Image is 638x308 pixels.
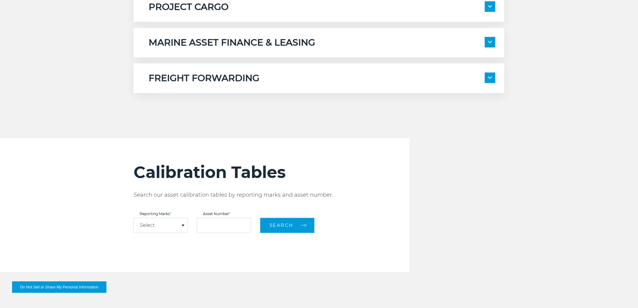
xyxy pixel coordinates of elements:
[12,281,106,293] button: Do Not Sell or Share My Personal Information
[134,191,409,198] p: Search our asset calibration tables by reporting marks and asset number.
[197,212,251,216] label: Asset Number
[149,1,229,13] h5: PROJECT CARGO
[488,5,492,8] img: arrow
[149,37,315,48] h5: MARINE ASSET FINANCE & LEASING
[149,72,259,84] h5: FREIGHT FORWARDING
[140,223,155,228] a: Select
[134,162,409,182] h2: Calibration Tables
[488,76,492,79] img: arrow
[134,212,188,216] label: Reporting Marks
[260,218,314,233] button: Search arrow arrow
[270,222,293,228] span: Search
[488,41,492,43] img: arrow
